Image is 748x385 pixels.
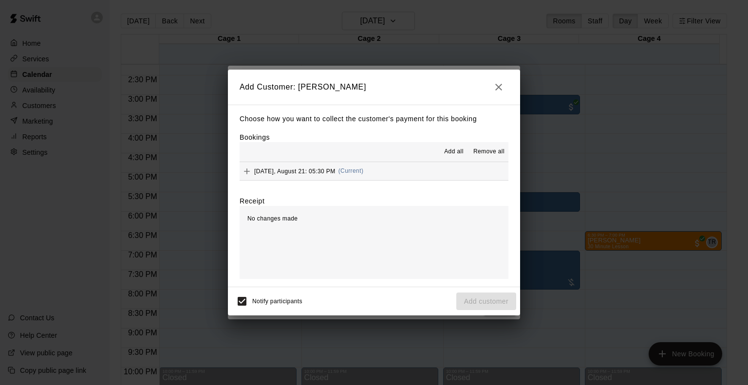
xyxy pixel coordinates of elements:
button: Add all [438,144,469,160]
label: Bookings [240,133,270,141]
span: Remove all [473,147,505,157]
p: Choose how you want to collect the customer's payment for this booking [240,113,508,125]
span: Add [240,167,254,174]
span: Add all [444,147,464,157]
span: No changes made [247,215,298,222]
button: Add[DATE], August 21: 05:30 PM(Current) [240,162,508,180]
label: Receipt [240,196,264,206]
span: [DATE], August 21: 05:30 PM [254,167,336,174]
span: Notify participants [252,298,302,305]
span: (Current) [338,167,364,174]
h2: Add Customer: [PERSON_NAME] [228,70,520,105]
button: Remove all [469,144,508,160]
